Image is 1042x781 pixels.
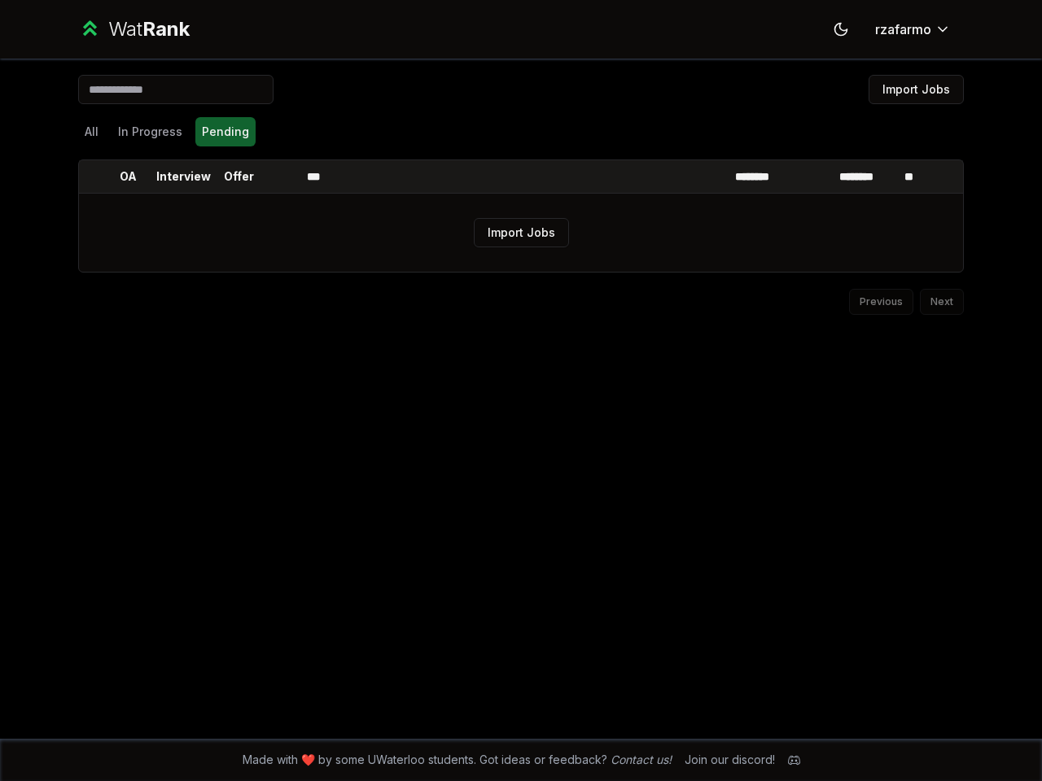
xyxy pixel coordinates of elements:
[195,117,256,146] button: Pending
[224,168,254,185] p: Offer
[78,117,105,146] button: All
[142,17,190,41] span: Rank
[869,75,964,104] button: Import Jobs
[474,218,569,247] button: Import Jobs
[120,168,137,185] p: OA
[112,117,189,146] button: In Progress
[875,20,931,39] span: rzafarmo
[685,752,775,768] div: Join our discord!
[611,753,672,766] a: Contact us!
[108,16,190,42] div: Wat
[78,16,190,42] a: WatRank
[156,168,211,185] p: Interview
[243,752,672,768] span: Made with ❤️ by some UWaterloo students. Got ideas or feedback?
[862,15,964,44] button: rzafarmo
